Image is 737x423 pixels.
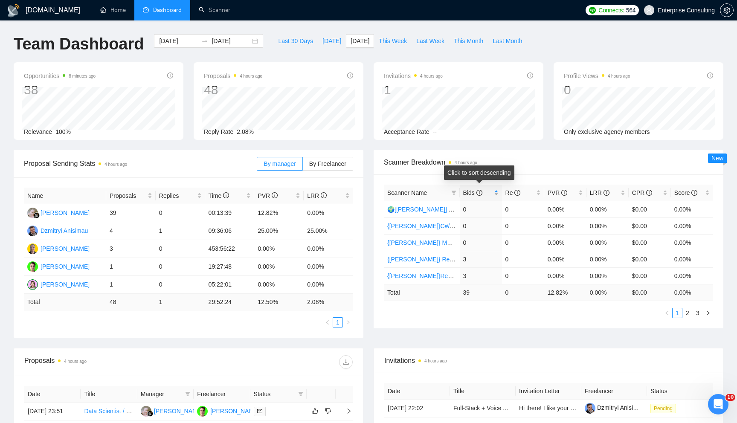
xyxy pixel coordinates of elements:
[156,204,205,222] td: 0
[304,276,353,294] td: 0.00%
[254,258,304,276] td: 0.00%
[106,204,156,222] td: 39
[254,222,304,240] td: 25.00%
[24,82,96,98] div: 38
[384,157,713,168] span: Scanner Breakdown
[629,234,671,251] td: $0.00
[204,82,262,98] div: 48
[183,388,192,400] span: filter
[106,276,156,294] td: 1
[646,190,652,196] span: info-circle
[106,222,156,240] td: 4
[272,192,278,198] span: info-circle
[343,317,353,327] li: Next Page
[387,189,427,196] span: Scanner Name
[707,72,713,78] span: info-circle
[143,7,149,13] span: dashboard
[307,192,327,199] span: LRR
[384,355,713,366] span: Invitations
[586,267,629,284] td: 0.00%
[24,386,81,403] th: Date
[493,36,522,46] span: Last Month
[463,189,482,196] span: Bids
[674,189,697,196] span: Score
[27,209,90,216] a: RH[PERSON_NAME]
[564,82,630,98] div: 0
[662,308,672,318] li: Previous Page
[209,192,229,199] span: Time
[141,406,151,417] img: RH
[254,276,304,294] td: 0.00%
[24,188,106,204] th: Name
[106,188,156,204] th: Proposals
[258,192,278,199] span: PVR
[711,155,723,162] span: New
[420,74,443,78] time: 4 hours ago
[384,400,450,417] td: [DATE] 22:02
[564,128,650,135] span: Only exclusive agency members
[106,294,156,310] td: 48
[460,217,502,234] td: 0
[322,36,341,46] span: [DATE]
[304,258,353,276] td: 0.00%
[278,36,313,46] span: Last 30 Days
[527,72,533,78] span: info-circle
[194,386,250,403] th: Freelancer
[159,191,195,200] span: Replies
[629,267,671,284] td: $0.00
[720,7,734,14] a: setting
[156,188,205,204] th: Replies
[322,317,333,327] button: left
[460,201,502,217] td: 0
[502,234,544,251] td: 0
[223,192,229,198] span: info-circle
[544,284,586,301] td: 12.82 %
[322,317,333,327] li: Previous Page
[339,359,352,365] span: download
[387,223,533,229] a: {[PERSON_NAME]}C#/.Net WW - best match (0 spent)
[212,36,250,46] input: End date
[27,263,90,269] a: IS[PERSON_NAME]
[199,6,230,14] a: searchScanner
[647,383,713,400] th: Status
[257,409,262,414] span: mail
[156,222,205,240] td: 1
[55,128,71,135] span: 100%
[201,38,208,44] span: to
[7,4,20,17] img: logo
[374,34,412,48] button: This Week
[544,251,586,267] td: 0.00%
[41,280,90,289] div: [PERSON_NAME]
[345,320,351,325] span: right
[154,406,203,416] div: [PERSON_NAME]
[705,310,711,316] span: right
[264,160,296,167] span: By manager
[24,158,257,169] span: Proposal Sending Stats
[424,359,447,363] time: 4 hours ago
[387,272,560,279] a: {[PERSON_NAME]}React/Next.js/Node.js (Long-term, All Niches)
[339,355,353,369] button: download
[586,217,629,234] td: 0.00%
[505,189,521,196] span: Re
[564,71,630,81] span: Profile Views
[683,308,692,318] a: 2
[205,258,255,276] td: 19:27:48
[273,34,318,48] button: Last 30 Days
[159,36,198,46] input: Start date
[147,411,153,417] img: gigradar-bm.png
[387,256,562,263] a: {[PERSON_NAME]} React/Next.js/Node.js (Long-term, All Niches)
[561,190,567,196] span: info-circle
[141,407,203,414] a: RH[PERSON_NAME]
[449,34,488,48] button: This Month
[502,201,544,217] td: 0
[237,128,254,135] span: 2.08%
[14,34,144,54] h1: Team Dashboard
[27,279,38,290] img: EB
[204,71,262,81] span: Proposals
[304,204,353,222] td: 0.00%
[304,294,353,310] td: 2.08 %
[453,405,647,411] a: Full-Stack + Voice Agent AI Developer (Hourly Contract, Immediate Start)
[84,408,334,414] a: Data Scientist / Engineer for IRS Form 990 & 990PF Data Extraction & Database Development
[205,294,255,310] td: 29:52:24
[590,189,609,196] span: LRR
